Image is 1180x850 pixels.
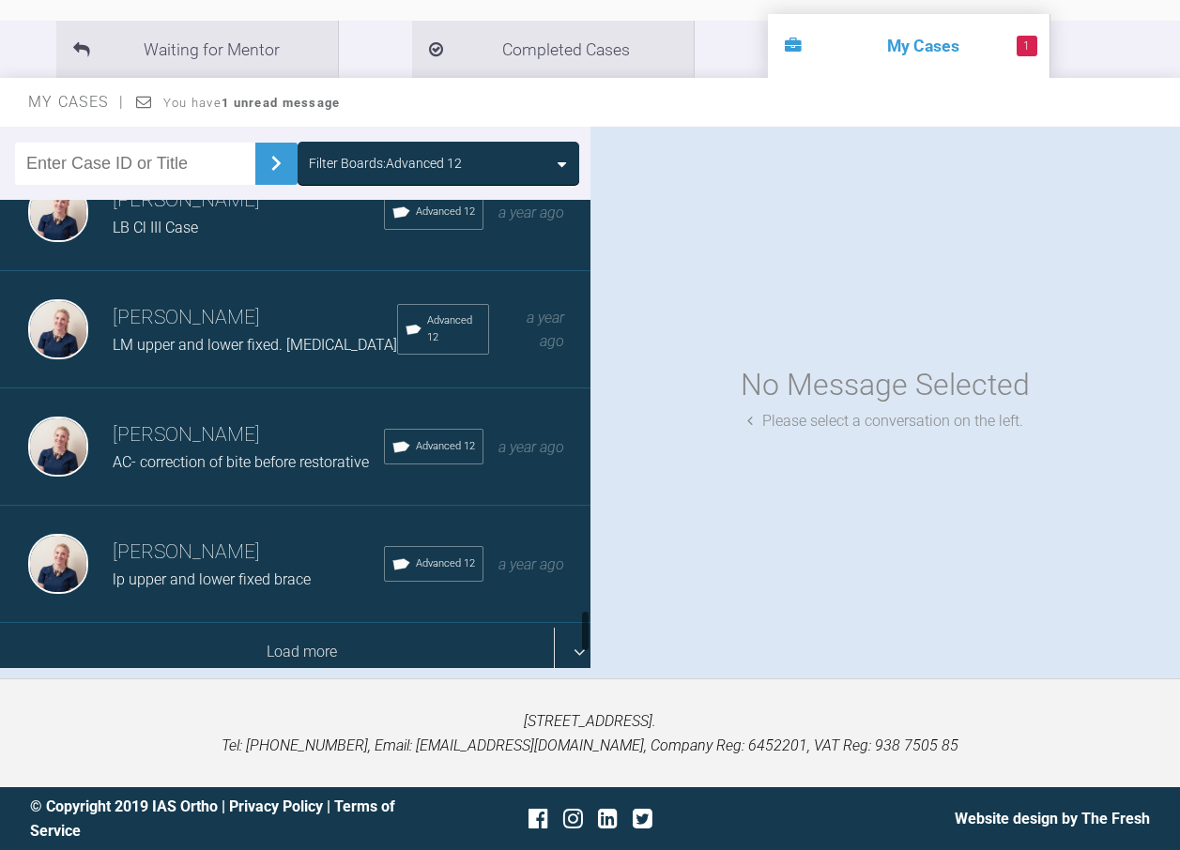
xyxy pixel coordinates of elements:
[28,182,88,242] img: Olivia Nixon
[427,312,481,346] span: Advanced 12
[955,810,1150,827] a: Website design by The Fresh
[28,417,88,477] img: Olivia Nixon
[113,219,198,236] span: LB Cl III Case
[309,153,462,174] div: Filter Boards: Advanced 12
[747,409,1023,433] div: Please select a conversation on the left.
[113,419,384,451] h3: [PERSON_NAME]
[56,21,338,78] li: Waiting for Mentor
[30,795,404,842] div: © Copyright 2019 IAS Ortho | |
[113,570,311,588] span: lp upper and lower fixed brace
[229,797,323,815] a: Privacy Policy
[741,361,1030,409] div: No Message Selected
[163,96,341,110] span: You have
[261,148,291,178] img: chevronRight.28bd32b0.svg
[1017,36,1037,56] span: 1
[222,96,340,110] strong: 1 unread message
[498,555,564,573] span: a year ago
[416,438,475,455] span: Advanced 12
[113,336,397,354] span: LM upper and lower fixed. [MEDICAL_DATA]
[416,555,475,572] span: Advanced 12
[498,204,564,221] span: a year ago
[28,534,88,594] img: Olivia Nixon
[768,14,1050,78] li: My Cases
[412,21,694,78] li: Completed Cases
[113,453,369,471] span: AC- correction of bite before restorative
[30,797,395,840] a: Terms of Service
[113,185,384,217] h3: [PERSON_NAME]
[113,302,397,334] h3: [PERSON_NAME]
[527,309,564,351] span: a year ago
[113,537,384,569] h3: [PERSON_NAME]
[30,709,1150,757] p: [STREET_ADDRESS]. Tel: [PHONE_NUMBER], Email: [EMAIL_ADDRESS][DOMAIN_NAME], Company Reg: 6452201,...
[15,143,255,185] input: Enter Case ID or Title
[28,93,125,111] span: My Cases
[28,299,88,359] img: Olivia Nixon
[416,204,475,220] span: Advanced 12
[498,438,564,456] span: a year ago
